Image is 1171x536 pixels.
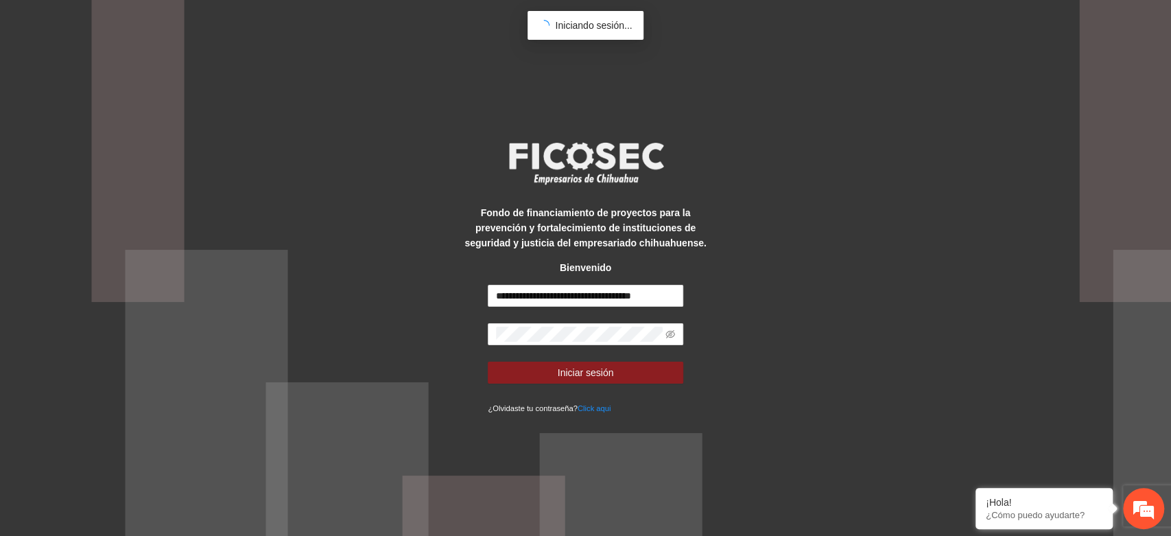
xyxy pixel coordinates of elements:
span: Iniciando sesión... [555,20,632,31]
button: Iniciar sesión [488,362,683,384]
a: Click aqui [578,404,611,412]
span: loading [539,19,551,32]
img: logo [500,138,672,189]
strong: Bienvenido [560,262,611,273]
div: ¡Hola! [986,497,1102,508]
span: eye-invisible [665,329,675,339]
p: ¿Cómo puedo ayudarte? [986,510,1102,520]
small: ¿Olvidaste tu contraseña? [488,404,611,412]
span: Iniciar sesión [558,365,614,380]
strong: Fondo de financiamiento de proyectos para la prevención y fortalecimiento de instituciones de seg... [464,207,706,248]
